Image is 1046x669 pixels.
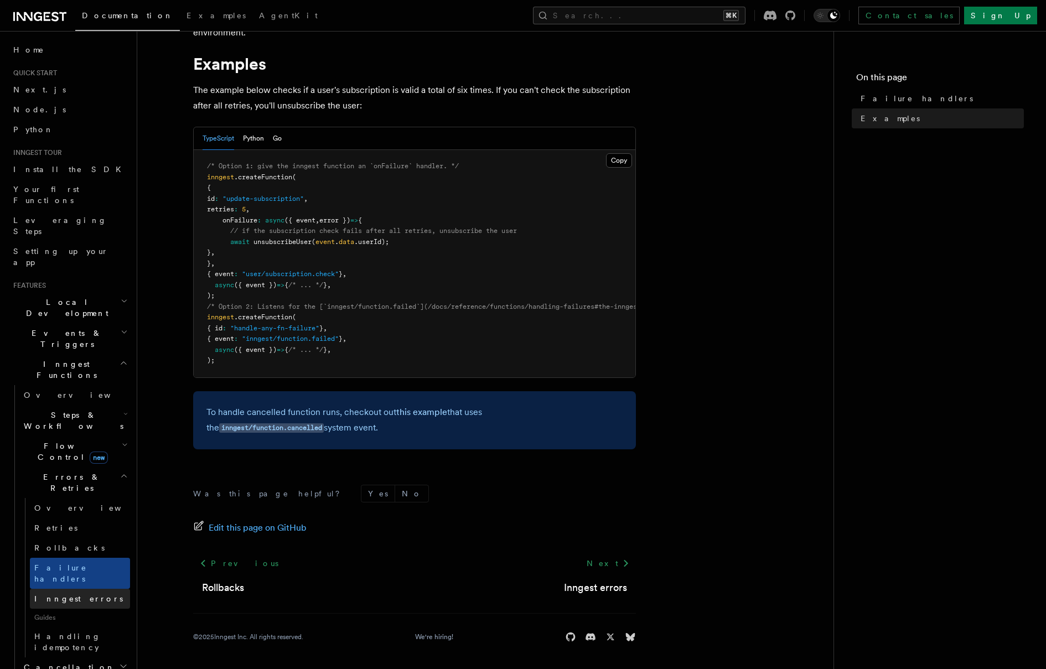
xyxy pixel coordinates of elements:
div: © 2025 Inngest Inc. All rights reserved. [193,632,303,641]
span: } [207,260,211,267]
span: { [284,281,288,289]
span: data [339,238,354,246]
h1: Examples [193,54,636,74]
span: await [230,238,250,246]
span: : [257,216,261,224]
a: Failure handlers [856,89,1024,108]
a: Your first Functions [9,179,130,210]
span: unsubscribeUser [253,238,312,246]
a: Examples [180,3,252,30]
span: , [343,270,346,278]
a: Overview [19,385,130,405]
span: } [319,324,323,332]
button: No [395,485,428,502]
span: Inngest Functions [9,359,120,381]
span: "update-subscription" [222,195,304,203]
span: AgentKit [259,11,318,20]
span: ({ event }) [234,281,277,289]
span: ({ event [284,216,315,224]
h4: On this page [856,71,1024,89]
button: Python [243,127,264,150]
span: Steps & Workflows [19,409,123,432]
span: { [284,346,288,354]
span: Next.js [13,85,66,94]
a: Next.js [9,80,130,100]
span: } [339,335,343,343]
span: , [211,248,215,256]
a: Overview [30,498,130,518]
span: .createFunction [234,313,292,321]
a: Handling idempotency [30,626,130,657]
button: Flow Controlnew [19,436,130,467]
span: => [277,346,284,354]
span: Quick start [9,69,57,77]
a: Previous [193,553,284,573]
button: Local Development [9,292,130,323]
span: Guides [30,609,130,626]
a: Home [9,40,130,60]
span: => [277,281,284,289]
span: Failure handlers [861,93,973,104]
span: } [323,281,327,289]
span: ( [292,313,296,321]
a: Inngest errors [564,580,627,595]
button: Yes [361,485,395,502]
span: Node.js [13,105,66,114]
span: : [234,205,238,213]
span: . [335,238,339,246]
a: Node.js [9,100,130,120]
span: "inngest/function.failed" [242,335,339,343]
span: Python [13,125,54,134]
span: Overview [34,504,148,512]
span: retries [207,205,234,213]
span: Rollbacks [34,543,105,552]
span: // if the subscription check fails after all retries, unsubscribe the user [230,227,517,235]
span: => [350,216,358,224]
span: Examples [187,11,246,20]
span: } [323,346,327,354]
button: Go [273,127,282,150]
span: error }) [319,216,350,224]
a: Next [580,553,636,573]
button: Events & Triggers [9,323,130,354]
span: .createFunction [234,173,292,181]
span: ( [312,238,315,246]
span: Inngest tour [9,148,62,157]
div: Errors & Retries [19,498,130,657]
span: Documentation [82,11,173,20]
span: Overview [24,391,138,400]
button: Toggle dark mode [814,9,840,22]
button: TypeScript [203,127,234,150]
span: Features [9,281,46,290]
span: async [215,281,234,289]
span: /* Option 1: give the inngest function an `onFailure` handler. */ [207,162,459,170]
span: : [234,270,238,278]
span: ); [207,356,215,364]
span: async [265,216,284,224]
a: Inngest errors [30,589,130,609]
kbd: ⌘K [723,10,739,21]
span: , [323,324,327,332]
span: Retries [34,523,77,532]
span: : [234,335,238,343]
span: Leveraging Steps [13,216,107,236]
span: Events & Triggers [9,328,121,350]
span: inngest [207,173,234,181]
span: { event [207,270,234,278]
span: } [207,248,211,256]
span: event [315,238,335,246]
span: : [222,324,226,332]
a: Edit this page on GitHub [193,520,307,536]
button: Inngest Functions [9,354,130,385]
button: Steps & Workflows [19,405,130,436]
a: Leveraging Steps [9,210,130,241]
span: , [304,195,308,203]
a: Examples [856,108,1024,128]
span: "user/subscription.check" [242,270,339,278]
a: Setting up your app [9,241,130,272]
button: Errors & Retries [19,467,130,498]
span: Inngest errors [34,594,123,603]
span: Examples [861,113,920,124]
span: , [327,281,331,289]
span: Edit this page on GitHub [209,520,307,536]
